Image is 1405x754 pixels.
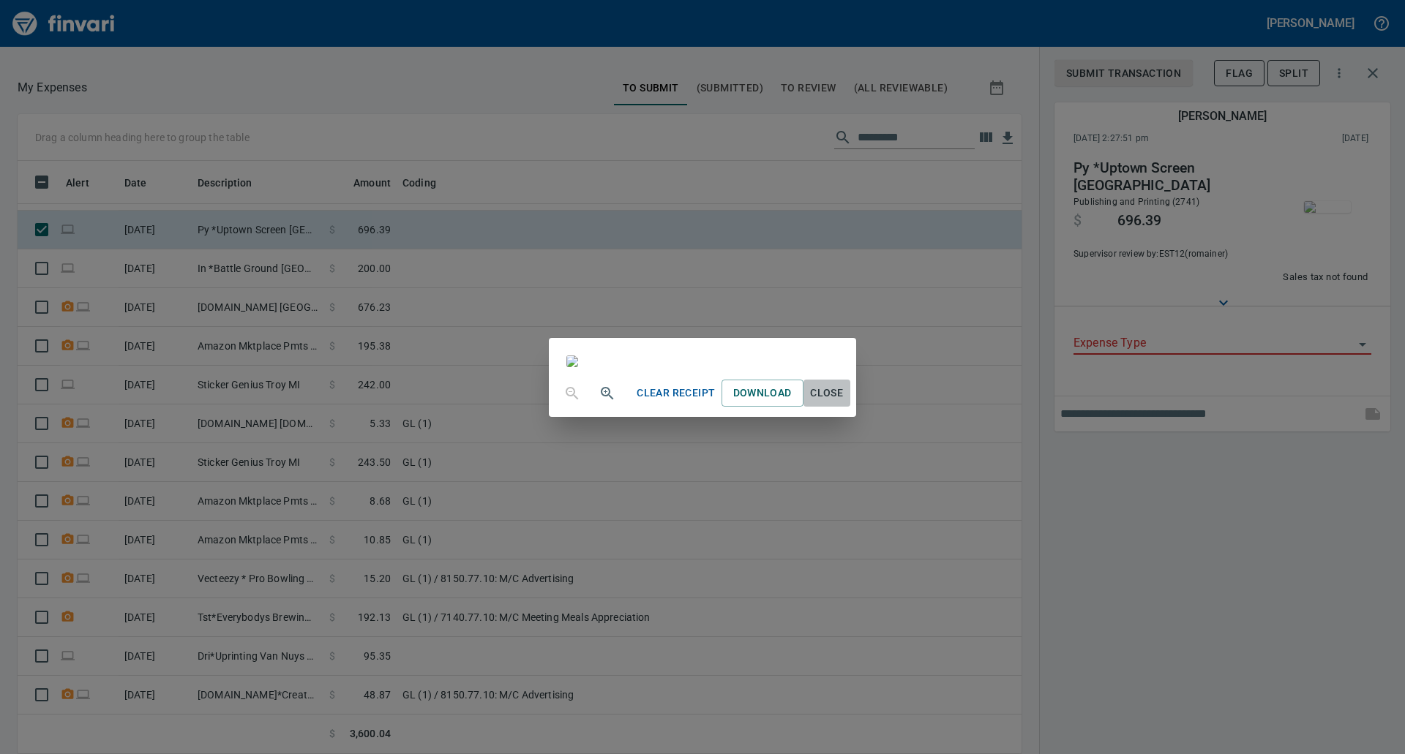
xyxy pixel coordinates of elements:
[722,380,803,407] a: Download
[637,384,715,402] span: Clear Receipt
[631,380,721,407] button: Clear Receipt
[809,384,844,402] span: Close
[733,384,792,402] span: Download
[803,380,850,407] button: Close
[566,355,578,367] img: receipts%2Ftapani%2F2025-10-01%2FfwPF4OgXw0XVJRvOwhnyyi25FmH3__cEot3ANIHOcFMPZTc99N_body.jpg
